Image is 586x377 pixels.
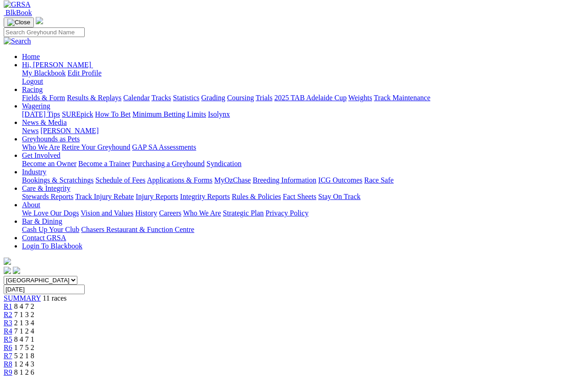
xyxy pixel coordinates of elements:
[22,61,93,69] a: Hi, [PERSON_NAME]
[132,160,205,167] a: Purchasing a Greyhound
[22,193,73,200] a: Stewards Reports
[22,160,582,168] div: Get Involved
[4,319,12,327] a: R3
[22,69,66,77] a: My Blackbook
[4,0,31,9] img: GRSA
[22,69,582,86] div: Hi, [PERSON_NAME]
[318,193,360,200] a: Stay On Track
[274,94,347,102] a: 2025 TAB Adelaide Cup
[132,110,206,118] a: Minimum Betting Limits
[22,110,582,118] div: Wagering
[14,327,34,335] span: 7 1 2 4
[22,53,40,60] a: Home
[14,311,34,318] span: 7 1 3 2
[4,327,12,335] span: R4
[253,176,316,184] a: Breeding Information
[95,110,131,118] a: How To Bet
[14,344,34,351] span: 1 7 5 2
[22,110,60,118] a: [DATE] Tips
[13,267,20,274] img: twitter.svg
[14,352,34,360] span: 5 2 1 8
[22,201,40,209] a: About
[364,176,393,184] a: Race Safe
[223,209,264,217] a: Strategic Plan
[22,86,43,93] a: Racing
[206,160,241,167] a: Syndication
[36,17,43,24] img: logo-grsa-white.png
[22,193,582,201] div: Care & Integrity
[232,193,281,200] a: Rules & Policies
[4,9,32,16] a: BlkBook
[14,368,34,376] span: 8 1 2 6
[4,267,11,274] img: facebook.svg
[22,127,582,135] div: News & Media
[22,209,79,217] a: We Love Our Dogs
[173,94,200,102] a: Statistics
[4,37,31,45] img: Search
[75,193,134,200] a: Track Injury Rebate
[4,285,85,294] input: Select date
[4,17,34,27] button: Toggle navigation
[4,258,11,265] img: logo-grsa-white.png
[4,368,12,376] a: R9
[132,143,196,151] a: GAP SA Assessments
[43,294,66,302] span: 11 races
[22,242,82,250] a: Login To Blackbook
[4,335,12,343] a: R5
[201,94,225,102] a: Grading
[22,168,46,176] a: Industry
[22,102,50,110] a: Wagering
[22,143,582,151] div: Greyhounds as Pets
[22,184,71,192] a: Care & Integrity
[214,176,251,184] a: MyOzChase
[68,69,102,77] a: Edit Profile
[5,9,32,16] span: BlkBook
[318,176,362,184] a: ICG Outcomes
[14,319,34,327] span: 2 1 3 4
[14,360,34,368] span: 1 2 4 3
[14,335,34,343] span: 8 4 7 1
[152,94,171,102] a: Tracks
[14,302,34,310] span: 8 4 7 2
[22,217,62,225] a: Bar & Dining
[135,209,157,217] a: History
[22,127,38,135] a: News
[40,127,98,135] a: [PERSON_NAME]
[283,193,316,200] a: Fact Sheets
[22,94,582,102] div: Racing
[22,135,80,143] a: Greyhounds as Pets
[4,302,12,310] a: R1
[4,360,12,368] a: R8
[22,118,67,126] a: News & Media
[4,311,12,318] a: R2
[62,110,93,118] a: SUREpick
[180,193,230,200] a: Integrity Reports
[95,176,145,184] a: Schedule of Fees
[22,94,65,102] a: Fields & Form
[78,160,130,167] a: Become a Trainer
[22,160,76,167] a: Become an Owner
[4,344,12,351] a: R6
[4,27,85,37] input: Search
[227,94,254,102] a: Coursing
[374,94,430,102] a: Track Maintenance
[22,226,582,234] div: Bar & Dining
[266,209,309,217] a: Privacy Policy
[62,143,130,151] a: Retire Your Greyhound
[4,294,41,302] a: SUMMARY
[4,352,12,360] a: R7
[22,176,93,184] a: Bookings & Scratchings
[22,209,582,217] div: About
[159,209,181,217] a: Careers
[22,176,582,184] div: Industry
[22,143,60,151] a: Who We Are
